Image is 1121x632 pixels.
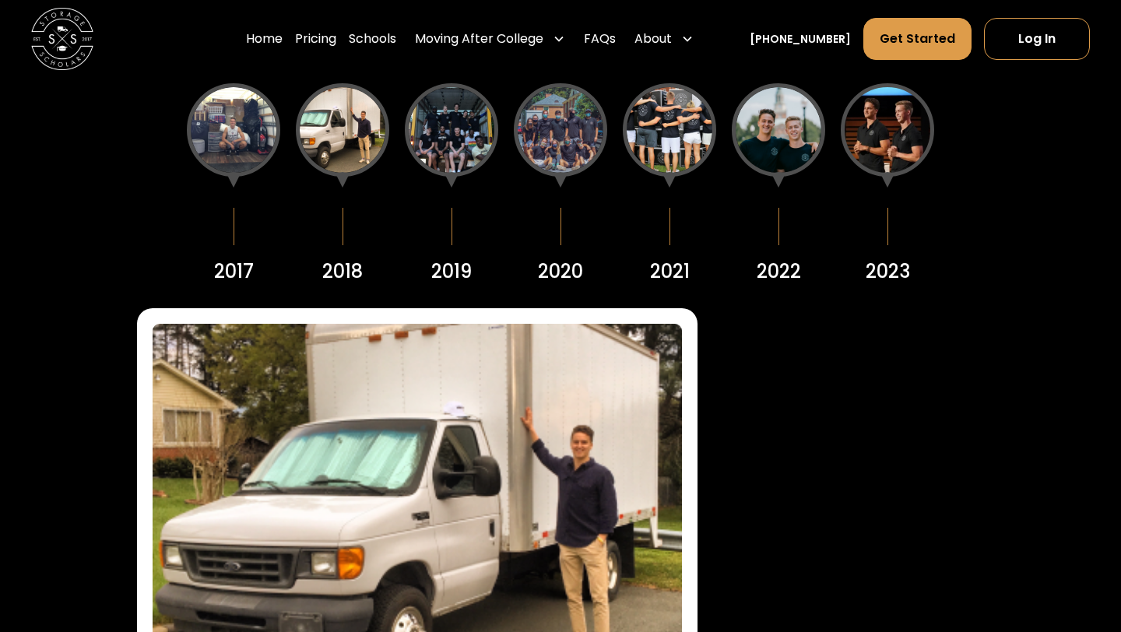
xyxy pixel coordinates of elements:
[214,258,254,286] div: 2017
[750,31,851,47] a: [PHONE_NUMBER]
[538,258,583,286] div: 2020
[650,258,690,286] div: 2021
[866,258,910,286] div: 2023
[409,17,571,61] div: Moving After College
[584,17,616,61] a: FAQs
[628,17,700,61] div: About
[431,258,472,286] div: 2019
[246,17,283,61] a: Home
[31,8,93,70] img: Storage Scholars main logo
[984,18,1090,60] a: Log In
[634,30,672,48] div: About
[757,258,801,286] div: 2022
[295,17,336,61] a: Pricing
[322,258,363,286] div: 2018
[415,30,543,48] div: Moving After College
[863,18,972,60] a: Get Started
[349,17,396,61] a: Schools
